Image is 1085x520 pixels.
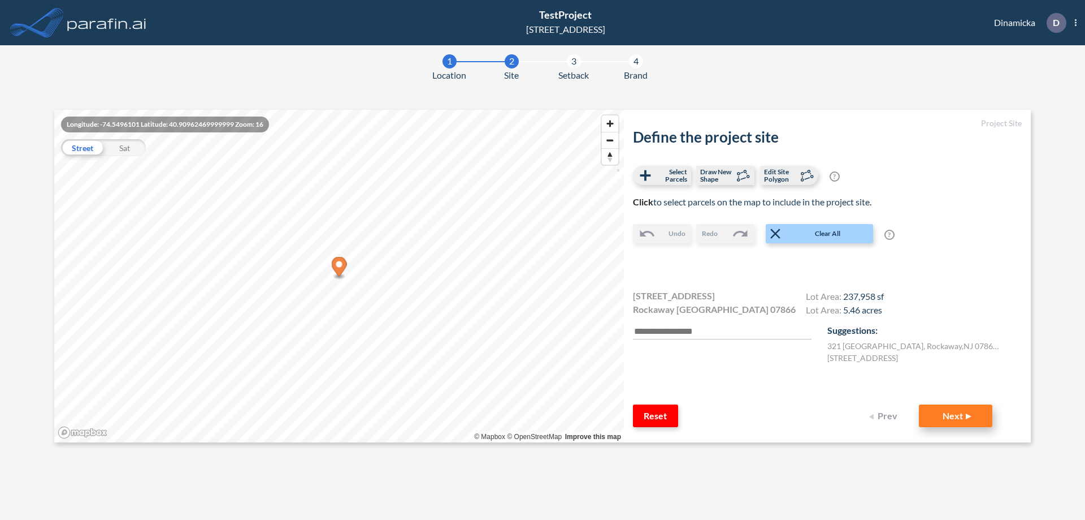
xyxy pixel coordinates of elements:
span: Select Parcels [654,168,687,183]
span: TestProject [539,8,592,21]
p: Suggestions: [827,324,1022,337]
span: 237,958 sf [843,291,884,302]
span: Draw New Shape [700,168,734,183]
span: Setback [558,68,589,82]
a: Mapbox [474,433,505,441]
span: to select parcels on the map to include in the project site. [633,196,871,207]
p: D [1053,18,1060,28]
div: Sat [103,139,146,156]
span: [STREET_ADDRESS] [633,289,715,303]
div: 3 [567,54,581,68]
div: 2 [505,54,519,68]
button: Next [919,405,992,427]
span: Undo [669,229,685,239]
span: Edit Site Polygon [764,168,797,183]
canvas: Map [54,110,624,442]
div: Map marker [332,257,347,280]
b: Click [633,196,653,207]
span: Location [432,68,466,82]
div: 1 [442,54,457,68]
span: ? [884,230,895,240]
a: OpenStreetMap [507,433,562,441]
h2: Define the project site [633,128,1022,146]
button: Zoom out [602,132,618,148]
a: Mapbox homepage [58,426,107,439]
span: ? [830,171,840,182]
img: logo [65,11,149,34]
div: [STREET_ADDRESS] [526,23,605,36]
h5: Project Site [633,119,1022,128]
button: Prev [862,405,908,427]
div: Street [61,139,103,156]
a: Improve this map [565,433,621,441]
div: 4 [629,54,643,68]
label: 321 [GEOGRAPHIC_DATA] , Rockaway , NJ 07866 , US [827,340,1002,352]
span: Redo [702,229,718,239]
span: Brand [624,68,648,82]
button: Undo [633,224,691,243]
span: Clear All [784,229,872,239]
label: [STREET_ADDRESS] [827,352,898,364]
span: 5.46 acres [843,304,882,315]
span: Site [504,68,519,82]
button: Zoom in [602,115,618,132]
h4: Lot Area: [806,291,884,304]
div: Dinamicka [977,13,1077,33]
div: Longitude: -74.5496101 Latitude: 40.90962469999999 Zoom: 16 [61,117,269,132]
h4: Lot Area: [806,304,884,318]
button: Redo [696,224,754,243]
span: Reset bearing to north [602,149,618,165]
button: Clear All [766,224,873,243]
span: Rockaway [GEOGRAPHIC_DATA] 07866 [633,303,796,316]
button: Reset bearing to north [602,148,618,165]
button: Reset [633,405,678,427]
